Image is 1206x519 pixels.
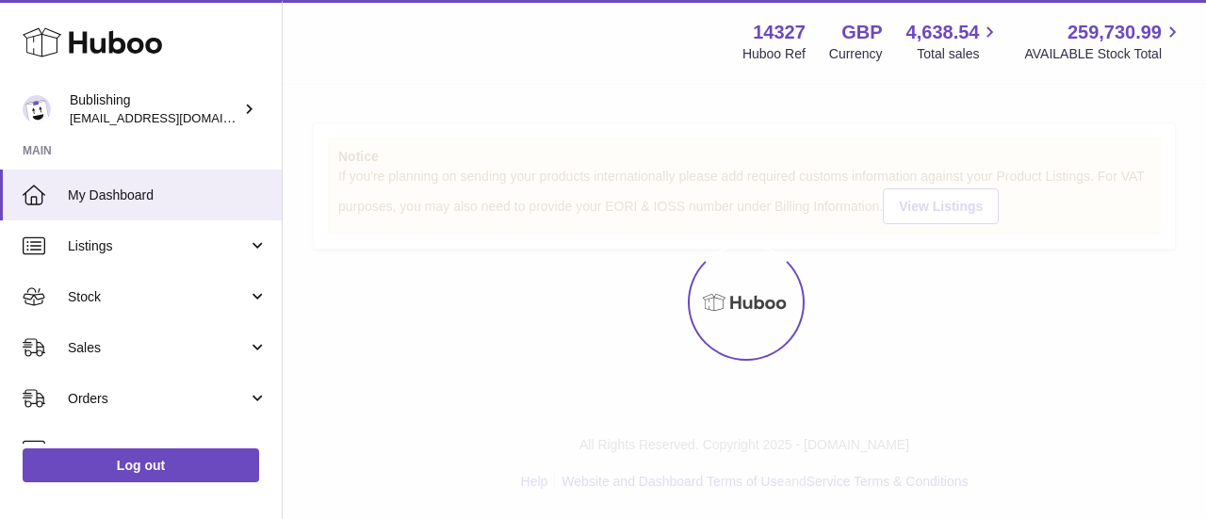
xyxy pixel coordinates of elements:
span: Listings [68,237,248,255]
span: Sales [68,339,248,357]
strong: GBP [841,20,882,45]
span: Orders [68,390,248,408]
div: Huboo Ref [742,45,806,63]
span: 259,730.99 [1067,20,1162,45]
div: Currency [829,45,883,63]
div: Bublishing [70,91,239,127]
span: AVAILABLE Stock Total [1024,45,1183,63]
img: internalAdmin-14327@internal.huboo.com [23,95,51,123]
span: Usage [68,441,268,459]
span: My Dashboard [68,187,268,204]
span: 4,638.54 [906,20,980,45]
strong: 14327 [753,20,806,45]
a: 4,638.54 Total sales [906,20,1002,63]
a: 259,730.99 AVAILABLE Stock Total [1024,20,1183,63]
span: Stock [68,288,248,306]
a: Log out [23,448,259,482]
span: Total sales [917,45,1001,63]
span: [EMAIL_ADDRESS][DOMAIN_NAME] [70,110,277,125]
